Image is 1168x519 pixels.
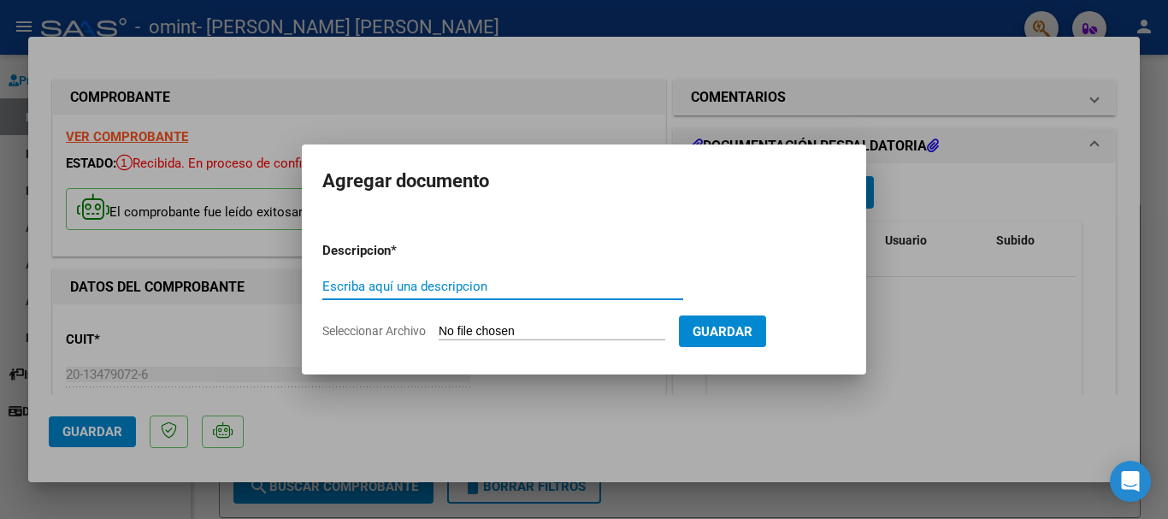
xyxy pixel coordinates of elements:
span: Seleccionar Archivo [322,324,426,338]
p: Descripcion [322,241,480,261]
div: Open Intercom Messenger [1110,461,1151,502]
span: Guardar [693,324,752,339]
h2: Agregar documento [322,165,846,198]
button: Guardar [679,316,766,347]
